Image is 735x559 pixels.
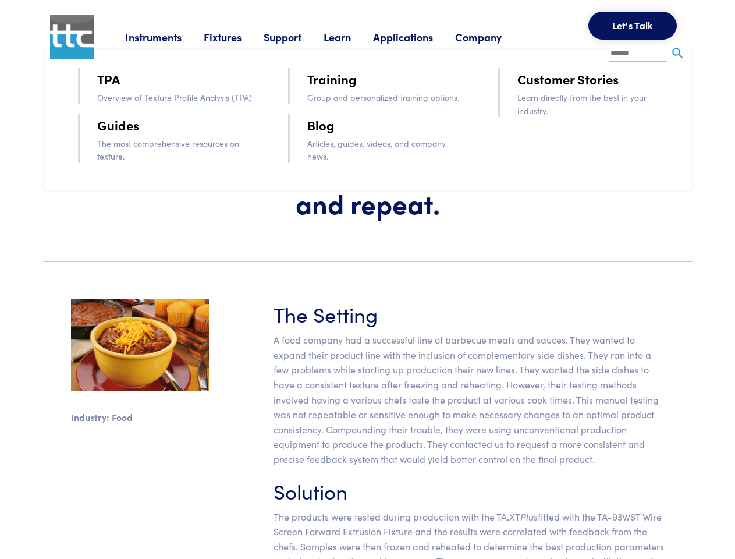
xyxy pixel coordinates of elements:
[97,115,139,135] a: Guides
[204,30,264,44] a: Fixtures
[50,15,94,59] img: ttc_logo_1x1_v1.0.png
[307,91,466,104] p: Group and personalized training options.
[125,30,204,44] a: Instruments
[307,115,335,135] a: Blog
[71,299,209,391] img: sidedishes.jpg
[274,476,665,505] h3: Solution
[71,410,209,425] p: Industry: Food
[97,91,255,104] p: Overview of Texture Profile Analysis (TPA)
[324,30,373,44] a: Learn
[517,91,676,117] p: Learn directly from the best in your industry.
[264,30,324,44] a: Support
[520,510,538,523] em: Plus
[274,299,665,328] h3: The Setting
[307,69,357,89] a: Training
[307,137,466,163] p: Articles, guides, videos, and company news.
[97,137,255,163] p: The most comprehensive resources on texture.
[373,30,455,44] a: Applications
[223,153,513,220] h1: Freeze, reheat, test, and repeat.
[455,30,524,44] a: Company
[274,332,665,466] p: A food company had a successful line of barbecue meats and sauces. They wanted to expand their pr...
[588,12,677,40] button: Let's Talk
[97,69,120,89] a: TPA
[517,69,619,89] a: Customer Stories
